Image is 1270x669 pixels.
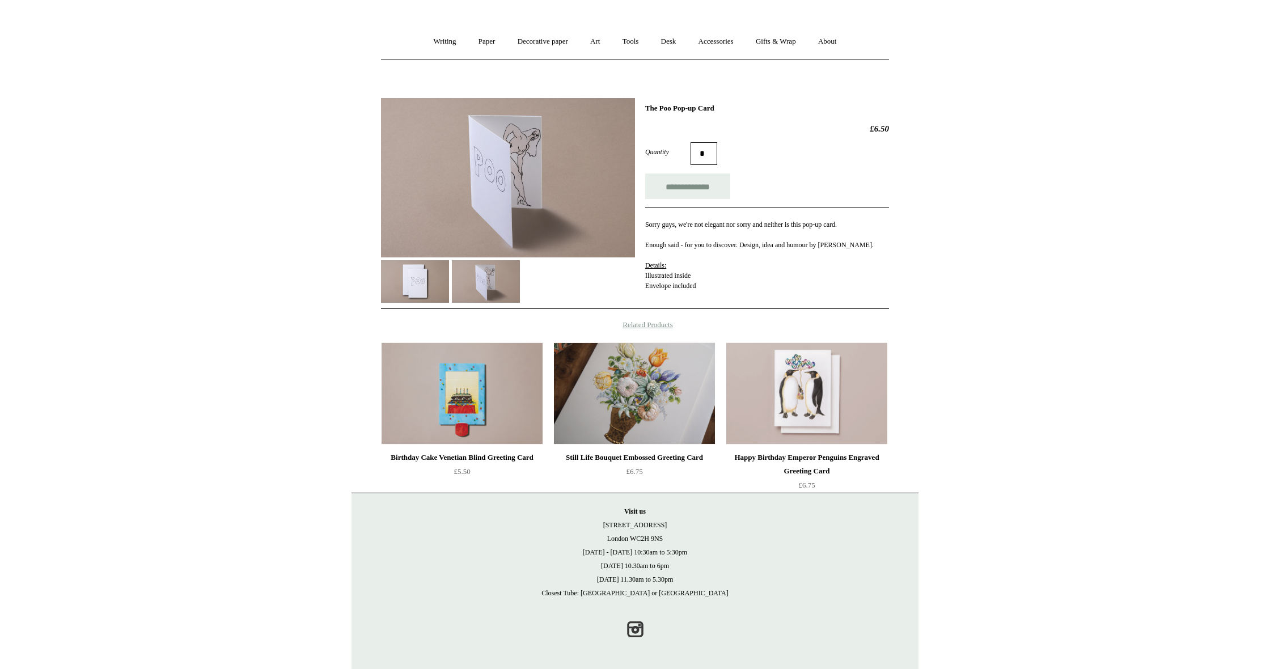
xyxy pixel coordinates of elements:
[612,27,649,57] a: Tools
[726,342,887,444] a: Happy Birthday Emperor Penguins Engraved Greeting Card Happy Birthday Emperor Penguins Engraved G...
[382,342,543,444] img: Birthday Cake Venetian Blind Greeting Card
[624,507,646,515] strong: Visit us
[726,451,887,497] a: Happy Birthday Emperor Penguins Engraved Greeting Card £6.75
[381,98,635,257] img: The Poo Pop-up Card
[507,27,578,57] a: Decorative paper
[645,261,666,269] span: Details:
[557,451,712,464] div: Still Life Bouquet Embossed Greeting Card
[645,208,889,291] div: Sorry guys, we're not elegant nor sorry and neither is this pop-up card. Enough said - for you to...
[626,467,642,476] span: £6.75
[798,481,815,489] span: £6.75
[623,617,647,642] a: Instagram
[746,27,806,57] a: Gifts & Wrap
[645,124,889,134] h2: £6.50
[381,260,449,303] img: The Poo Pop-up Card
[382,451,543,497] a: Birthday Cake Venetian Blind Greeting Card £5.50
[554,451,715,497] a: Still Life Bouquet Embossed Greeting Card £6.75
[363,505,907,600] p: [STREET_ADDRESS] London WC2H 9NS [DATE] - [DATE] 10:30am to 5:30pm [DATE] 10.30am to 6pm [DATE] 1...
[645,104,889,113] h1: The Poo Pop-up Card
[580,27,610,57] a: Art
[645,147,691,157] label: Quantity
[384,451,540,464] div: Birthday Cake Venetian Blind Greeting Card
[454,467,470,476] span: £5.50
[382,342,543,444] a: Birthday Cake Venetian Blind Greeting Card Birthday Cake Venetian Blind Greeting Card
[729,451,884,478] div: Happy Birthday Emperor Penguins Engraved Greeting Card
[468,27,506,57] a: Paper
[554,342,715,444] a: Still Life Bouquet Embossed Greeting Card Still Life Bouquet Embossed Greeting Card
[452,260,520,303] img: The Poo Pop-up Card
[726,342,887,444] img: Happy Birthday Emperor Penguins Engraved Greeting Card
[651,27,687,57] a: Desk
[424,27,467,57] a: Writing
[688,27,744,57] a: Accessories
[808,27,847,57] a: About
[352,320,918,329] h4: Related Products
[554,342,715,444] img: Still Life Bouquet Embossed Greeting Card
[645,282,696,290] span: Envelope included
